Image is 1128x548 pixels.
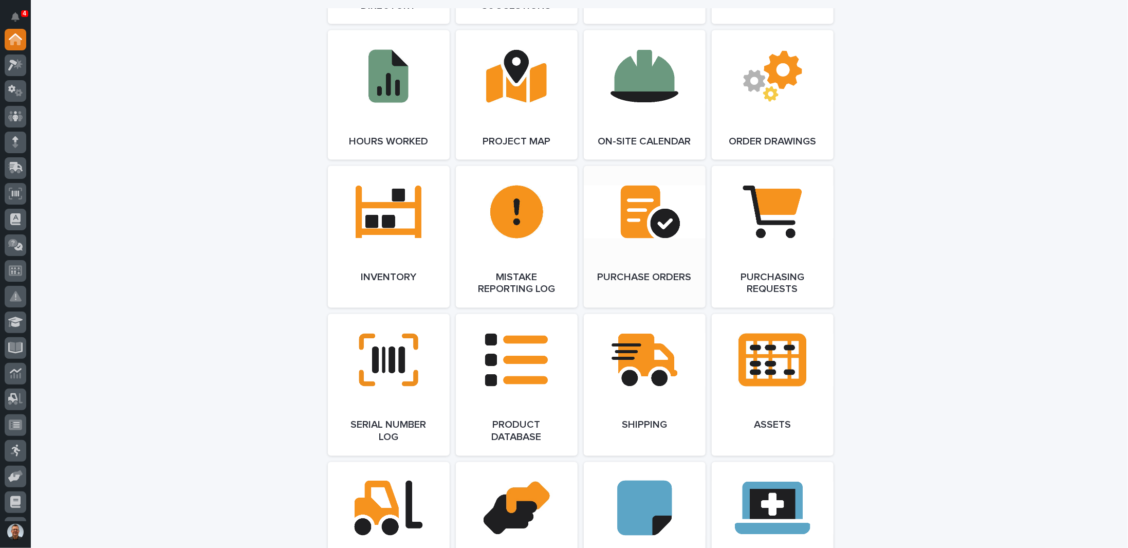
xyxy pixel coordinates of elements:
button: Notifications [5,6,26,28]
button: users-avatar [5,521,26,543]
a: Hours Worked [328,30,450,160]
a: Shipping [584,314,706,456]
a: Assets [712,314,834,456]
a: Order Drawings [712,30,834,160]
a: Serial Number Log [328,314,450,456]
a: Purchase Orders [584,166,706,308]
a: Inventory [328,166,450,308]
p: 4 [23,10,26,17]
a: Purchasing Requests [712,166,834,308]
a: Project Map [456,30,578,160]
a: Mistake Reporting Log [456,166,578,308]
a: On-Site Calendar [584,30,706,160]
a: Product Database [456,314,578,456]
div: Notifications4 [13,12,26,29]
